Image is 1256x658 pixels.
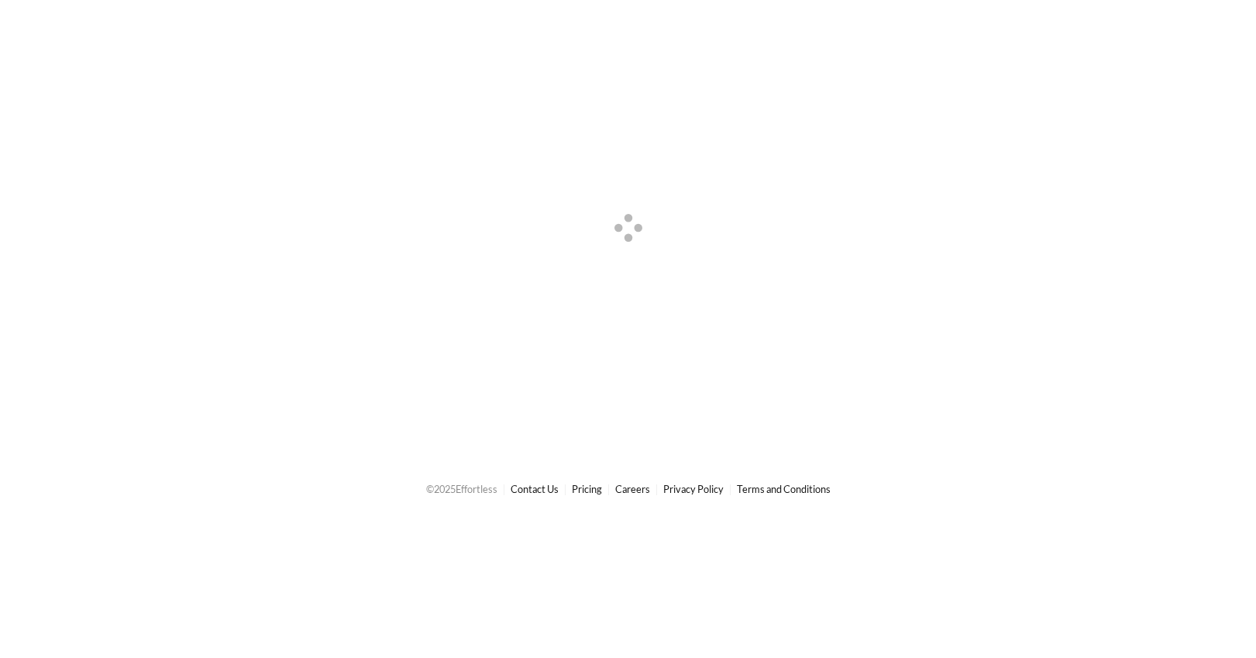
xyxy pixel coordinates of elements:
[511,483,559,495] a: Contact Us
[572,483,602,495] a: Pricing
[663,483,724,495] a: Privacy Policy
[737,483,831,495] a: Terms and Conditions
[426,483,497,495] span: © 2025 Effortless
[615,483,650,495] a: Careers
